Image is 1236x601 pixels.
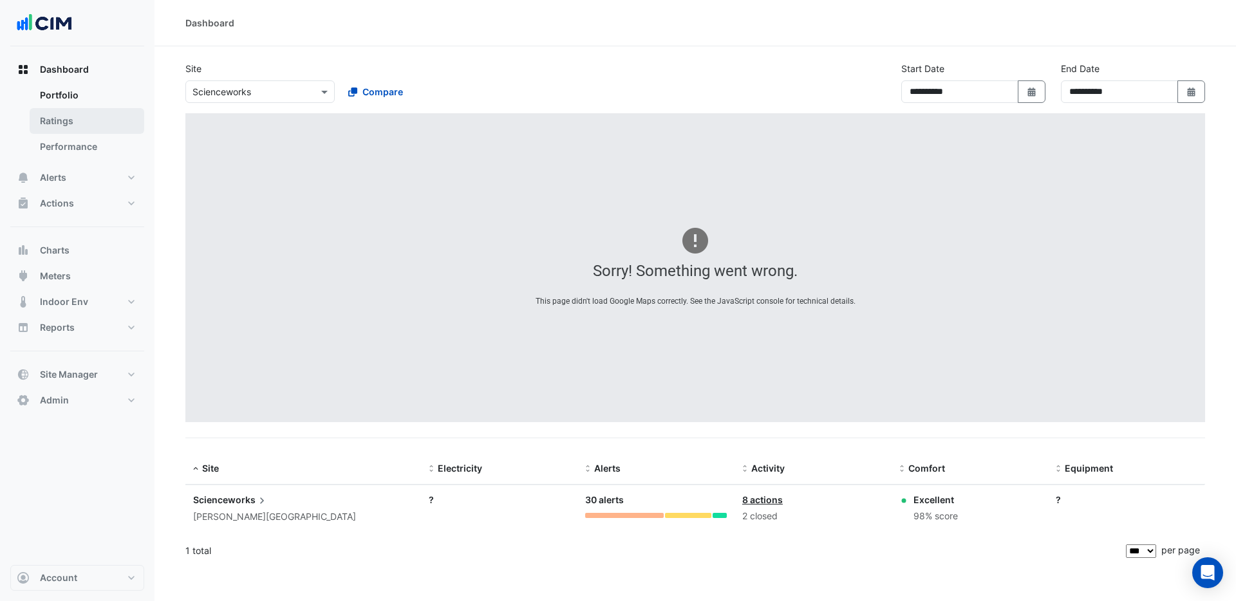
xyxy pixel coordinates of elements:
span: Meters [40,270,71,282]
div: 2 closed [742,509,884,524]
button: Meters [10,263,144,289]
img: Company Logo [15,10,73,36]
app-icon: Admin [17,394,30,407]
app-icon: Site Manager [17,368,30,381]
label: Start Date [901,62,944,75]
app-icon: Charts [17,244,30,257]
button: Compare [340,80,411,103]
div: 98% score [913,509,958,524]
div: ? [1056,493,1197,506]
div: Open Intercom Messenger [1192,557,1223,588]
span: Comfort [908,463,945,474]
a: Portfolio [30,82,144,108]
button: Account [10,565,144,591]
span: Activity [751,463,785,474]
button: Site Manager [10,362,144,387]
div: 30 alerts [585,493,727,508]
div: Sorry! Something went wrong. [290,259,1100,282]
div: Dashboard [10,82,144,165]
app-icon: Reports [17,321,30,334]
span: Dashboard [40,63,89,76]
span: Charts [40,244,70,257]
app-icon: Actions [17,197,30,210]
app-icon: Alerts [17,171,30,184]
button: Indoor Env [10,289,144,315]
span: per page [1161,544,1200,555]
button: Reports [10,315,144,340]
label: Site [185,62,201,75]
fa-icon: Select Date [1026,86,1038,97]
div: 1 total [185,535,1123,567]
a: Performance [30,134,144,160]
app-icon: Meters [17,270,30,282]
div: Excellent [913,493,958,506]
a: Ratings [30,108,144,134]
span: Actions [40,197,74,210]
span: Account [40,571,77,584]
div: Dashboard [185,16,234,30]
button: Charts [10,237,144,263]
span: Indoor Env [40,295,88,308]
span: Site [202,463,219,474]
a: 8 actions [742,494,783,505]
button: Alerts [10,165,144,190]
span: Admin [40,394,69,407]
div: This page didn't load Google Maps correctly. See the JavaScript console for technical details. [290,295,1100,307]
span: Compare [362,85,403,98]
app-icon: Dashboard [17,63,30,76]
span: Equipment [1065,463,1113,474]
span: Alerts [594,463,621,474]
span: Reports [40,321,75,334]
app-icon: Indoor Env [17,295,30,308]
span: Site Manager [40,368,98,381]
div: ? [429,493,570,506]
label: End Date [1061,62,1100,75]
div: [PERSON_NAME][GEOGRAPHIC_DATA] [193,510,413,524]
button: Dashboard [10,57,144,82]
fa-icon: Select Date [1186,86,1197,97]
span: Electricity [438,463,482,474]
span: Scienceworks [193,493,268,507]
button: Admin [10,387,144,413]
button: Actions [10,190,144,216]
span: Alerts [40,171,66,184]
